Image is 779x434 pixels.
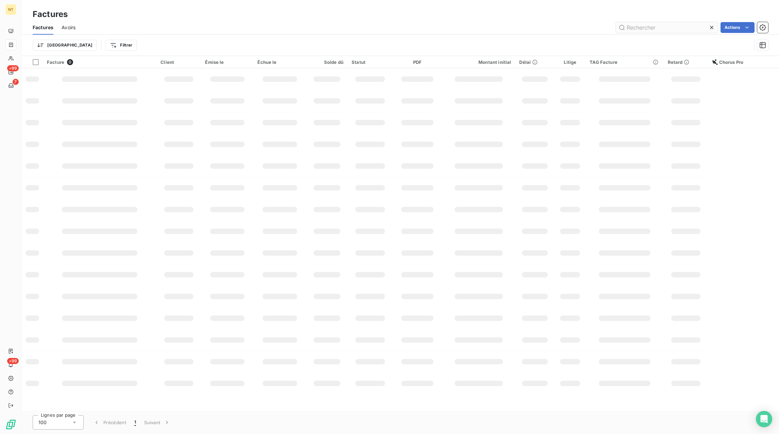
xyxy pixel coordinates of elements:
div: PDF [397,59,438,65]
div: Émise le [205,59,249,65]
span: Avoirs [62,24,75,31]
div: Échue le [257,59,302,65]
div: Client [160,59,197,65]
div: Litige [559,59,581,65]
span: +99 [7,65,19,71]
span: 100 [38,419,47,426]
div: Montant initial [446,59,511,65]
button: Actions [721,22,755,33]
div: Solde dû [310,59,343,65]
span: 1 [134,419,136,426]
span: Facture [47,59,64,65]
div: Retard [668,59,704,65]
span: 0 [67,59,73,65]
input: Rechercher [616,22,718,33]
button: Filtrer [105,40,137,51]
div: Open Intercom Messenger [756,411,772,427]
div: Statut [352,59,389,65]
button: Précédent [89,415,130,430]
div: Délai [519,59,551,65]
button: [GEOGRAPHIC_DATA] [33,40,97,51]
img: Logo LeanPay [5,419,16,430]
div: TAG Facture [590,59,659,65]
div: NT [5,4,16,15]
span: 7 [13,79,19,85]
button: Suivant [140,415,174,430]
button: 1 [130,415,140,430]
div: Chorus Pro [712,59,775,65]
h3: Factures [33,8,68,20]
span: Factures [33,24,53,31]
span: +99 [7,358,19,364]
